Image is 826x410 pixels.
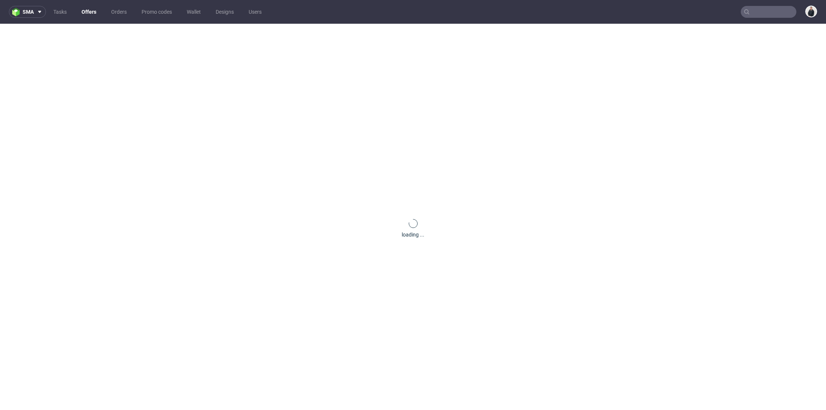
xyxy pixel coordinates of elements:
a: Wallet [182,6,205,18]
button: sma [9,6,46,18]
a: Designs [211,6,238,18]
div: loading ... [402,231,424,238]
img: Adrian Margula [806,6,816,17]
a: Tasks [49,6,71,18]
img: logo [12,8,23,16]
a: Users [244,6,266,18]
a: Orders [107,6,131,18]
span: sma [23,9,34,14]
a: Offers [77,6,101,18]
a: Promo codes [137,6,176,18]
